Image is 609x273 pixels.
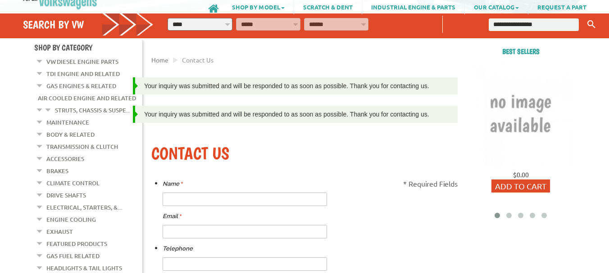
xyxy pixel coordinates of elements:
[23,18,154,31] h4: Search by VW
[151,143,458,165] h1: Contact Us
[46,129,95,140] a: Body & Related
[163,179,183,189] label: Name
[46,189,86,201] a: Drive Shafts
[34,43,142,52] h4: Shop By Category
[46,56,118,67] a: VW Diesel Engine Parts
[46,177,100,189] a: Climate Control
[495,181,546,191] span: Add to Cart
[585,17,598,32] button: Keyword Search
[46,214,96,225] a: Engine Cooling
[46,165,68,177] a: Brakes
[46,80,116,92] a: Gas Engines & Related
[403,178,458,189] p: * Required Fields
[163,211,182,222] label: Email
[46,250,100,262] a: Gas Fuel Related
[46,238,107,250] a: Featured Products
[46,226,73,237] a: Exhaust
[46,68,120,80] a: TDI Engine and Related
[38,92,136,104] a: Air Cooled Engine and Related
[182,56,214,64] span: Contact Us
[144,82,429,90] span: Your inquiry was submitted and will be responded to as soon as possible. Thank you for contacting...
[46,116,89,128] a: Maintenance
[144,111,429,118] span: Your inquiry was submitted and will be responded to as soon as possible. Thank you for contacting...
[467,47,575,56] h2: Best sellers
[491,179,550,192] button: Add to Cart
[46,141,118,152] a: Transmission & Clutch
[46,153,84,165] a: Accessories
[151,56,168,64] a: Home
[55,104,130,116] a: Struts, Chassis & Suspe...
[163,243,193,254] label: Telephone
[46,201,122,213] a: Electrical, Starters, &...
[513,170,529,179] span: $0.00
